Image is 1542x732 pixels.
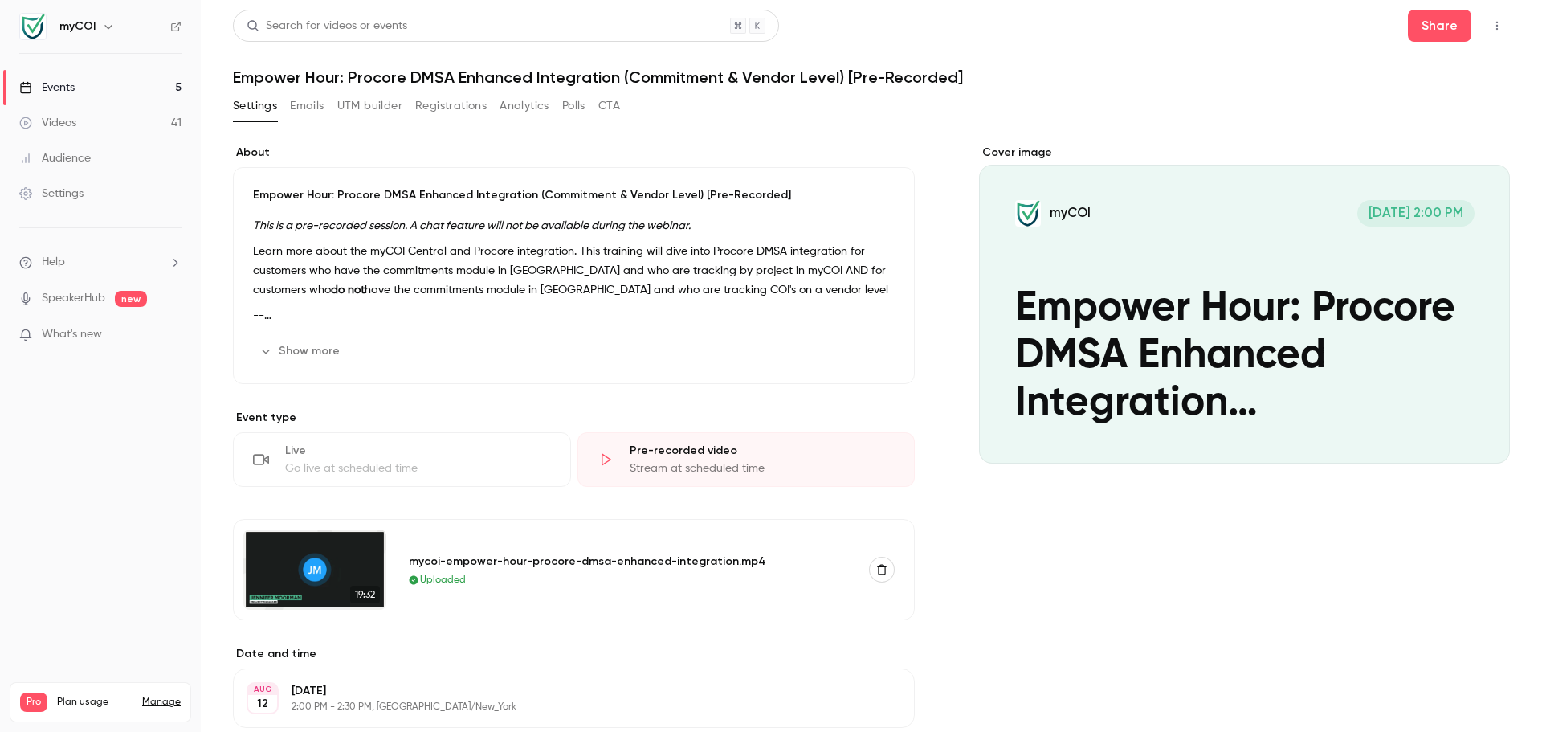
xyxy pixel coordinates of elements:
[19,186,84,202] div: Settings
[409,553,851,570] div: mycoi-empower-hour-procore-dmsa-enhanced-integration.mp4
[500,93,549,119] button: Analytics
[142,696,181,709] a: Manage
[331,284,365,296] strong: do not
[290,93,324,119] button: Emails
[42,254,65,271] span: Help
[292,683,830,699] p: [DATE]
[42,326,102,343] span: What's new
[630,443,895,459] div: Pre-recorded video
[562,93,585,119] button: Polls
[577,432,916,487] div: Pre-recorded videoStream at scheduled time
[59,18,96,35] h6: myCOI
[233,432,571,487] div: LiveGo live at scheduled time
[253,220,691,231] em: This is a pre-recorded session. A chat feature will not be available during the webinar.
[233,646,915,662] label: Date and time
[1408,10,1471,42] button: Share
[979,145,1510,161] label: Cover image
[248,684,277,695] div: AUG
[979,145,1510,464] section: Cover image
[415,93,487,119] button: Registrations
[253,187,895,203] p: Empower Hour: Procore DMSA Enhanced Integration (Commitment & Vendor Level) [Pre-Recorded]
[253,338,349,364] button: Show more
[233,410,915,426] p: Event type
[233,93,277,119] button: Settings
[57,696,133,709] span: Plan usage
[420,573,466,587] span: Uploaded
[598,93,620,119] button: CTA
[42,290,105,307] a: SpeakerHub
[247,18,407,35] div: Search for videos or events
[257,696,268,712] p: 12
[19,150,91,166] div: Audience
[630,460,895,476] div: Stream at scheduled time
[233,67,1510,87] h1: Empower Hour: Procore DMSA Enhanced Integration (Commitment & Vendor Level) [Pre-Recorded]
[292,701,830,714] p: 2:00 PM - 2:30 PM, [GEOGRAPHIC_DATA]/New_York
[19,115,76,131] div: Videos
[115,291,147,307] span: new
[350,586,380,603] span: 19:32
[253,242,895,300] p: Learn more about the myCOI Central and Procore integration. This training will dive into Procore ...
[19,254,182,271] li: help-dropdown-opener
[20,14,46,39] img: myCOI
[19,80,75,96] div: Events
[20,693,47,712] span: Pro
[337,93,402,119] button: UTM builder
[233,145,915,161] label: About
[285,460,551,476] div: Go live at scheduled time
[253,306,895,325] p: --
[285,443,551,459] div: Live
